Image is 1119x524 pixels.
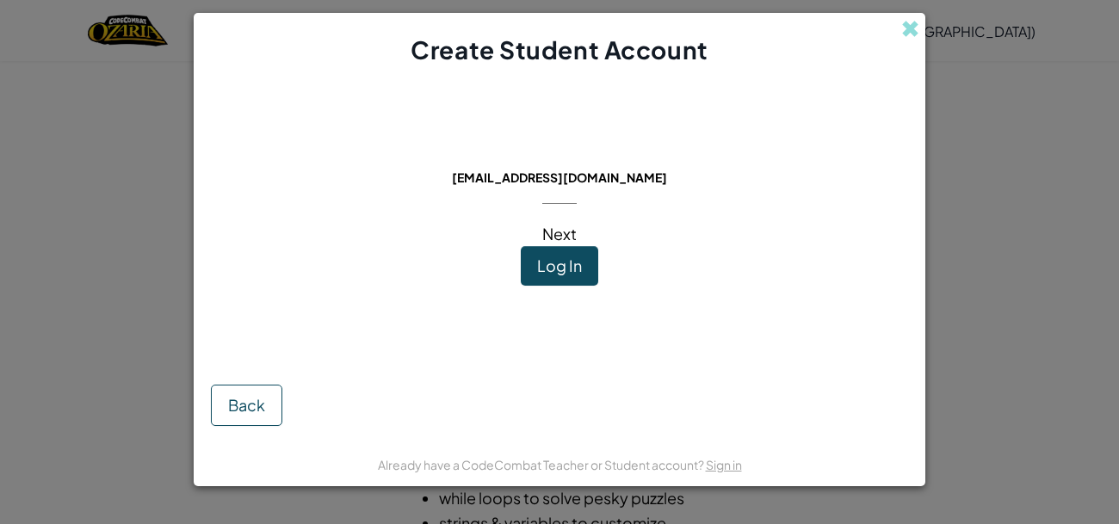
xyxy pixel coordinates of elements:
[411,34,708,65] span: Create Student Account
[211,385,282,426] button: Back
[537,256,582,275] span: Log In
[228,395,265,415] span: Back
[521,246,598,286] button: Log In
[378,457,706,472] span: Already have a CodeCombat Teacher or Student account?
[452,170,667,185] span: [EMAIL_ADDRESS][DOMAIN_NAME]
[706,457,742,472] a: Sign in
[438,145,682,165] span: This email is already in use:
[542,224,577,244] span: Next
